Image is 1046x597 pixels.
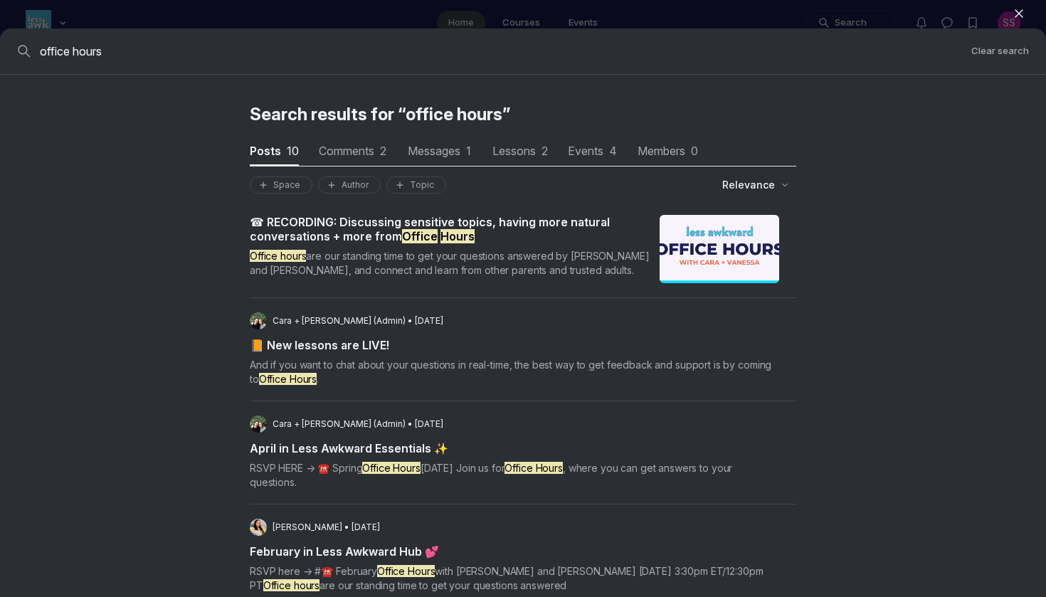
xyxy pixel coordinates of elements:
span: 4 [609,144,617,158]
button: Posts10 [250,137,299,166]
span: are our standing time to get your questions answered by [PERSON_NAME] and [PERSON_NAME], and conn... [250,250,649,276]
span: 1 [466,144,471,158]
button: Relevance [714,172,796,198]
span: Posts [250,145,299,157]
mark: Office Hours [504,462,562,474]
mark: Office Hours [362,462,420,474]
a: ☎ RECORDING: Discussing sensitive topics, having more natural conversations + more fromOffice Hou... [250,215,796,283]
a: [PERSON_NAME] • [DATE]February in Less Awkward Hub 💕RSVP here → #☎️ FebruaryOffice Hourswith [PER... [250,519,796,593]
h4: Search results for “office hours” [250,103,796,126]
span: Relevance [722,178,775,192]
a: Cara + [PERSON_NAME] (Admin) • [DATE]April in Less Awkward Essentials ✨RSVP HERE → ☎️ SpringOffic... [250,416,796,490]
span: Events [566,145,618,157]
button: Messages1 [406,137,473,166]
span: Members [635,145,700,157]
span: Comments [316,145,389,157]
mark: Office hours [250,250,306,262]
span: Messages [406,145,473,157]
span: 2 [380,144,386,158]
input: Search or ask a question [40,43,960,60]
button: Clear search [971,44,1029,58]
button: Lessons2 [490,137,549,166]
button: Topic [386,176,446,194]
span: 📙 N e w l e s s o n s a r e L I V E ! [250,338,389,352]
button: Space [250,176,312,194]
div: Topic [393,179,440,191]
span: Cara + [PERSON_NAME] (Admin) • [DATE] [273,418,443,430]
button: Members0 [635,137,700,166]
mark: Hours [440,229,475,243]
span: Lessons [490,145,549,157]
button: Events4 [566,137,618,166]
div: Author [324,179,374,191]
button: Author [318,176,381,194]
span: And if you want to chat about your questions in real-time, the best way to get feedback and suppo... [250,359,771,385]
span: Cara + [PERSON_NAME] (Admin) • [DATE] [273,315,443,327]
span: ☎ RECORDING: Discussing sensitive topics, having more natural conversations + more from [250,215,610,243]
mark: Office Hours [377,565,435,577]
a: Cara + [PERSON_NAME] (Admin) • [DATE]📙 New lessons are LIVE!And if you want to chat about your qu... [250,312,796,386]
mark: Office Hours [259,373,317,385]
span: A p r i l i n L e s s A w k w a r d E s s e n t i a l s ✨ [250,441,448,455]
mark: Office hours [263,579,319,591]
button: Comments2 [316,137,389,166]
span: 10 [287,144,299,158]
mark: Office [402,229,438,243]
span: 2 [542,144,548,158]
span: F e b r u a r y i n L e s s A w k w a r d H u b 💕 [250,544,439,559]
span: RSVP HERE → ☎️ Spring [DATE] Join us for , where you can get answers to your questions. [250,462,732,488]
span: [PERSON_NAME] • [DATE] [273,522,380,533]
span: RSVP here → #☎️ February with [PERSON_NAME] and [PERSON_NAME] [DATE] 3:30pm ET/12:30pm PT are our... [250,565,763,591]
span: 0 [691,144,698,158]
div: Space [256,179,306,191]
